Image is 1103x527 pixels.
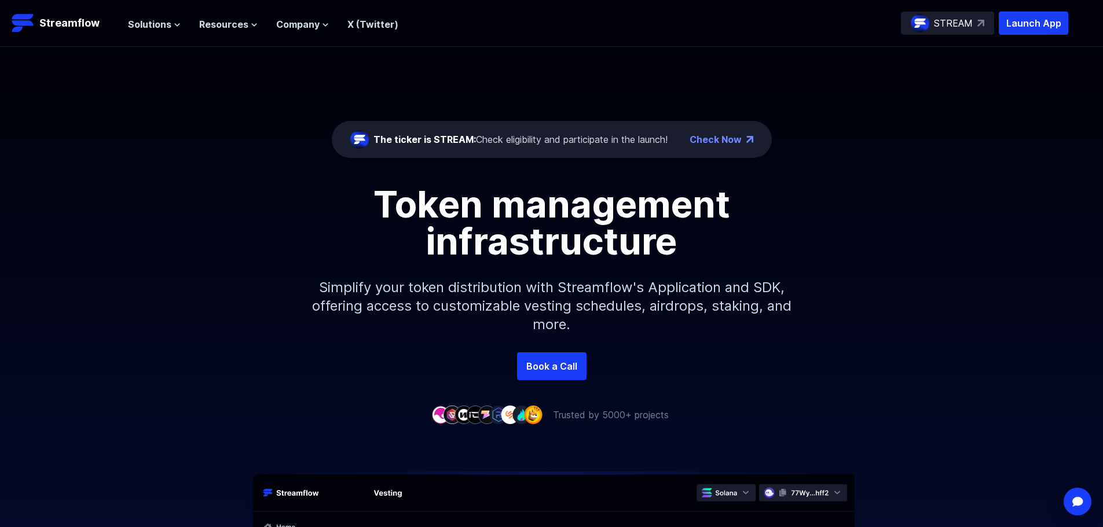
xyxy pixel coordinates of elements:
[128,17,181,31] button: Solutions
[350,130,369,149] img: streamflow-logo-circle.png
[199,17,258,31] button: Resources
[373,134,476,145] span: The ticker is STREAM:
[431,406,450,423] img: company-1
[303,260,801,352] p: Simplify your token distribution with Streamflow's Application and SDK, offering access to custom...
[12,12,35,35] img: Streamflow Logo
[746,136,753,143] img: top-right-arrow.png
[276,17,320,31] span: Company
[128,17,171,31] span: Solutions
[977,20,984,27] img: top-right-arrow.svg
[39,15,100,31] p: Streamflow
[999,12,1068,35] button: Launch App
[291,186,812,260] h1: Token management infrastructure
[512,406,531,423] img: company-8
[1064,488,1091,515] div: Open Intercom Messenger
[466,406,485,423] img: company-4
[690,132,742,146] a: Check Now
[524,406,543,423] img: company-9
[373,132,668,146] div: Check eligibility and participate in the launch!
[443,406,461,423] img: company-2
[199,17,248,31] span: Resources
[455,406,473,423] img: company-3
[478,406,496,423] img: company-5
[501,406,519,423] img: company-7
[347,19,398,30] a: X (Twitter)
[489,406,508,423] img: company-6
[901,12,994,35] a: STREAM
[911,14,929,32] img: streamflow-logo-circle.png
[934,16,973,30] p: STREAM
[517,352,587,380] a: Book a Call
[12,12,116,35] a: Streamflow
[276,17,329,31] button: Company
[553,408,669,422] p: Trusted by 5000+ projects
